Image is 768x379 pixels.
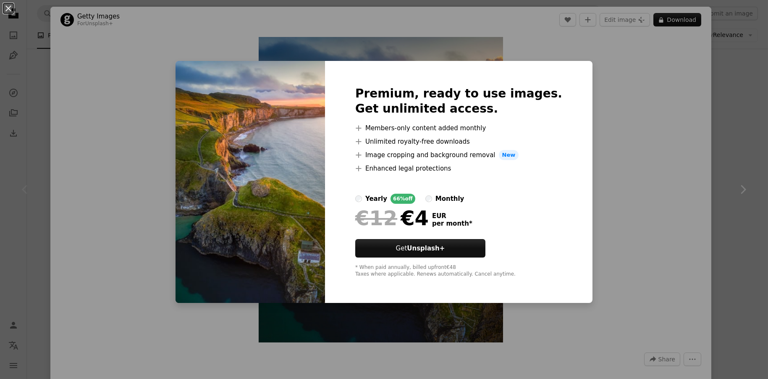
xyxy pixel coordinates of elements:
div: €4 [355,207,429,229]
li: Enhanced legal protections [355,163,562,174]
button: GetUnsplash+ [355,239,485,258]
div: 66% off [391,194,415,204]
h2: Premium, ready to use images. Get unlimited access. [355,86,562,116]
div: monthly [435,194,464,204]
span: per month * [432,220,472,227]
li: Image cropping and background removal [355,150,562,160]
span: €12 [355,207,397,229]
span: New [499,150,519,160]
span: EUR [432,212,472,220]
div: * When paid annually, billed upfront €48 Taxes where applicable. Renews automatically. Cancel any... [355,264,562,278]
div: yearly [365,194,387,204]
input: yearly66%off [355,195,362,202]
li: Unlimited royalty-free downloads [355,137,562,147]
li: Members-only content added monthly [355,123,562,133]
strong: Unsplash+ [407,245,445,252]
input: monthly [425,195,432,202]
img: premium_photo-1697729870676-85a2eee0c593 [176,61,325,303]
